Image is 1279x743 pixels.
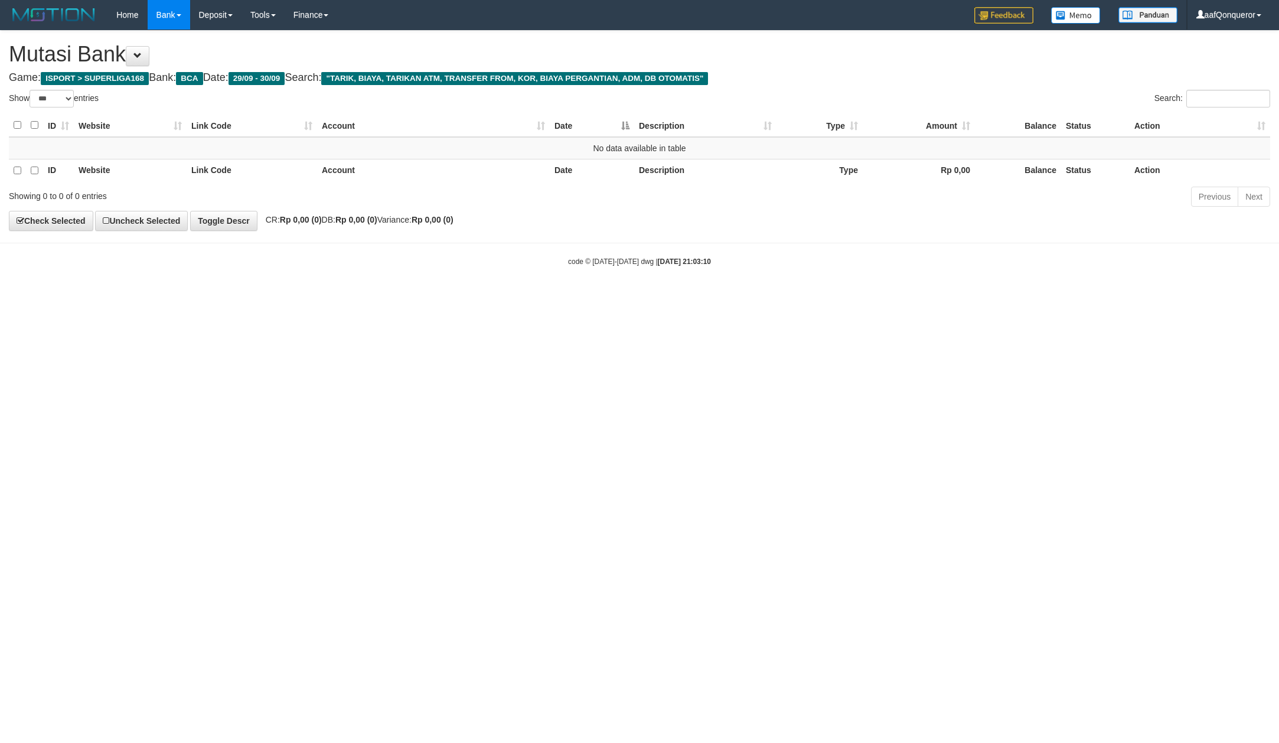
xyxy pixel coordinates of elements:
[176,72,203,85] span: BCA
[1154,90,1270,107] label: Search:
[863,159,975,182] th: Rp 0,00
[43,114,74,137] th: ID: activate to sort column ascending
[9,211,93,231] a: Check Selected
[74,159,187,182] th: Website
[974,7,1033,24] img: Feedback.jpg
[1238,187,1270,207] a: Next
[1051,7,1101,24] img: Button%20Memo.svg
[74,114,187,137] th: Website: activate to sort column ascending
[9,6,99,24] img: MOTION_logo.png
[335,215,377,224] strong: Rp 0,00 (0)
[776,159,863,182] th: Type
[30,90,74,107] select: Showentries
[1130,114,1270,137] th: Action: activate to sort column ascending
[658,258,711,266] strong: [DATE] 21:03:10
[1130,159,1270,182] th: Action
[568,258,711,266] small: code © [DATE]-[DATE] dwg |
[187,159,317,182] th: Link Code
[317,159,550,182] th: Account
[9,90,99,107] label: Show entries
[9,137,1270,159] td: No data available in table
[229,72,285,85] span: 29/09 - 30/09
[634,159,776,182] th: Description
[9,185,524,202] div: Showing 0 to 0 of 0 entries
[95,211,188,231] a: Uncheck Selected
[9,43,1270,66] h1: Mutasi Bank
[1191,187,1238,207] a: Previous
[975,114,1061,137] th: Balance
[187,114,317,137] th: Link Code: activate to sort column ascending
[43,159,74,182] th: ID
[1118,7,1177,23] img: panduan.png
[550,114,634,137] th: Date: activate to sort column descending
[260,215,453,224] span: CR: DB: Variance:
[1061,159,1130,182] th: Status
[41,72,149,85] span: ISPORT > SUPERLIGA168
[321,72,708,85] span: "TARIK, BIAYA, TARIKAN ATM, TRANSFER FROM, KOR, BIAYA PERGANTIAN, ADM, DB OTOMATIS"
[317,114,550,137] th: Account: activate to sort column ascending
[776,114,863,137] th: Type: activate to sort column ascending
[1061,114,1130,137] th: Status
[975,159,1061,182] th: Balance
[9,72,1270,84] h4: Game: Bank: Date: Search:
[190,211,257,231] a: Toggle Descr
[280,215,322,224] strong: Rp 0,00 (0)
[550,159,634,182] th: Date
[863,114,975,137] th: Amount: activate to sort column ascending
[412,215,453,224] strong: Rp 0,00 (0)
[1186,90,1270,107] input: Search:
[634,114,776,137] th: Description: activate to sort column ascending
